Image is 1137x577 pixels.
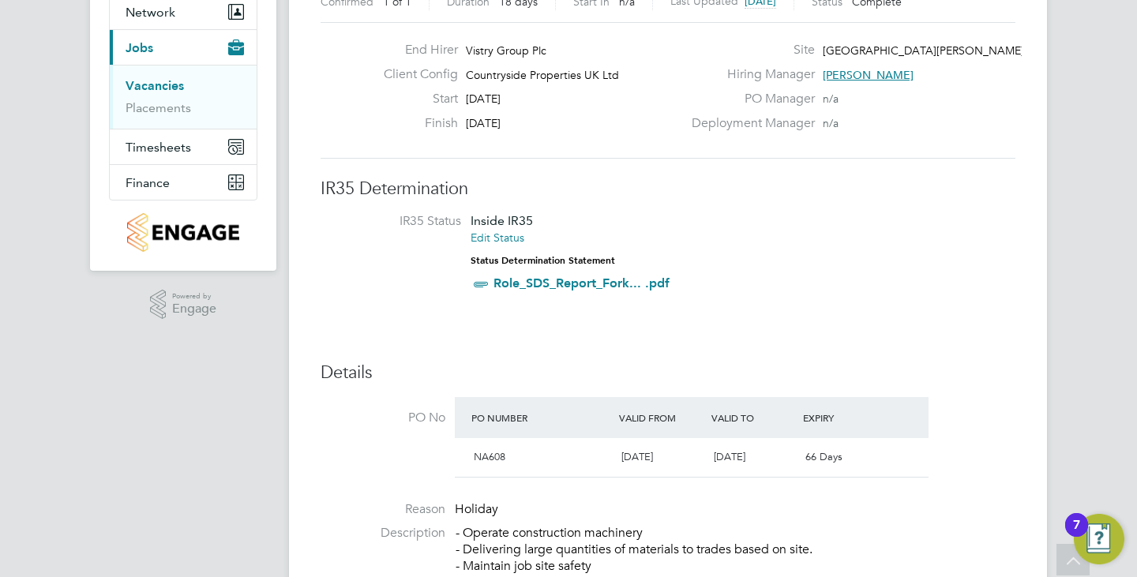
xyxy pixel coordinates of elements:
[466,68,619,82] span: Countryside Properties UK Ltd
[466,92,501,106] span: [DATE]
[682,42,815,58] label: Site
[126,175,170,190] span: Finance
[371,42,458,58] label: End Hirer
[172,290,216,303] span: Powered by
[110,65,257,129] div: Jobs
[126,78,184,93] a: Vacancies
[471,213,533,228] span: Inside IR35
[682,115,815,132] label: Deployment Manager
[110,165,257,200] button: Finance
[172,302,216,316] span: Engage
[126,40,153,55] span: Jobs
[474,450,505,463] span: NA608
[823,68,914,82] span: [PERSON_NAME]
[467,403,615,432] div: PO Number
[799,403,891,432] div: Expiry
[371,91,458,107] label: Start
[682,91,815,107] label: PO Manager
[321,362,1015,384] h3: Details
[336,213,461,230] label: IR35 Status
[1073,525,1080,545] div: 7
[466,43,546,58] span: Vistry Group Plc
[321,501,445,518] label: Reason
[126,140,191,155] span: Timesheets
[126,5,175,20] span: Network
[455,501,498,517] span: Holiday
[682,66,815,83] label: Hiring Manager
[321,525,445,541] label: Description
[823,92,839,106] span: n/a
[109,213,257,252] a: Go to home page
[110,30,257,65] button: Jobs
[466,116,501,130] span: [DATE]
[621,450,653,463] span: [DATE]
[471,255,615,266] strong: Status Determination Statement
[110,129,257,164] button: Timesheets
[321,178,1015,200] h3: IR35 Determination
[823,116,839,130] span: n/a
[615,403,707,432] div: Valid From
[493,275,670,290] a: Role_SDS_Report_Fork... .pdf
[805,450,842,463] span: 66 Days
[714,450,745,463] span: [DATE]
[707,403,800,432] div: Valid To
[127,213,238,252] img: countryside-properties-logo-retina.png
[371,115,458,132] label: Finish
[1074,514,1124,564] button: Open Resource Center, 7 new notifications
[126,100,191,115] a: Placements
[471,230,524,245] a: Edit Status
[321,410,445,426] label: PO No
[150,290,217,320] a: Powered byEngage
[371,66,458,83] label: Client Config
